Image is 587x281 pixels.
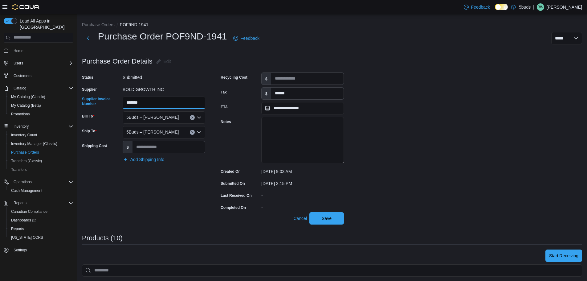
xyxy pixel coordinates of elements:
[9,234,73,241] span: Washington CCRS
[9,93,48,101] a: My Catalog (Classic)
[322,215,332,221] span: Save
[14,73,31,78] span: Customers
[221,169,241,174] label: Created On
[82,58,153,65] h3: Purchase Order Details
[11,167,26,172] span: Transfers
[231,32,262,44] a: Feedback
[9,131,73,139] span: Inventory Count
[126,128,179,136] span: 5Buds – [PERSON_NAME]
[221,75,247,80] label: Recycling Cost
[11,246,73,254] span: Settings
[9,140,60,147] a: Inventory Manager (Classic)
[11,47,26,55] a: Home
[11,178,73,186] span: Operations
[262,73,271,85] label: $
[9,225,73,233] span: Reports
[82,234,123,242] h3: Products (10)
[293,215,307,221] span: Cancel
[9,208,50,215] a: Canadian Compliance
[9,110,32,118] a: Promotions
[11,141,57,146] span: Inventory Manager (Classic)
[11,72,73,80] span: Customers
[471,4,490,10] span: Feedback
[9,234,46,241] a: [US_STATE] CCRS
[1,246,76,254] button: Settings
[533,3,534,11] p: |
[197,130,202,135] button: Open list of options
[82,32,94,44] button: Next
[11,150,39,155] span: Purchase Orders
[241,35,259,41] span: Feedback
[14,180,32,184] span: Operations
[14,200,26,205] span: Reports
[6,207,76,216] button: Canadian Compliance
[262,88,271,99] label: $
[82,22,582,29] nav: An example of EuiBreadcrumbs
[98,30,227,43] h1: Purchase Order POF9ND-1941
[154,55,173,68] button: Edit
[6,186,76,195] button: Cash Management
[9,149,73,156] span: Purchase Orders
[9,149,42,156] a: Purchase Orders
[261,191,344,198] div: -
[11,199,29,207] button: Reports
[11,123,73,130] span: Inventory
[4,44,73,271] nav: Complex example
[14,124,29,129] span: Inventory
[261,167,344,174] div: [DATE] 9:03 AM
[6,101,76,110] button: My Catalog (Beta)
[9,166,73,173] span: Transfers
[190,115,195,120] button: Clear input
[82,97,120,106] label: Supplier Invoice Number
[9,93,73,101] span: My Catalog (Classic)
[164,58,171,64] span: Edit
[11,226,24,231] span: Reports
[221,205,246,210] label: Completed On
[190,130,195,135] button: Clear input
[6,233,76,242] button: [US_STATE] CCRS
[9,110,73,118] span: Promotions
[82,75,93,80] label: Status
[123,85,205,92] div: BOLD GROWTH INC
[123,141,132,153] label: $
[9,187,45,194] a: Cash Management
[17,18,73,30] span: Load All Apps in [GEOGRAPHIC_DATA]
[126,114,179,121] span: 5Buds – [PERSON_NAME]
[120,22,149,27] button: POF9ND-1941
[261,203,344,210] div: -
[221,119,231,124] label: Notes
[11,178,34,186] button: Operations
[6,110,76,118] button: Promotions
[9,140,73,147] span: Inventory Manager (Classic)
[221,181,245,186] label: Submitted On
[14,48,23,53] span: Home
[495,4,508,10] input: Dark Mode
[11,235,43,240] span: [US_STATE] CCRS
[549,253,578,259] span: Start Receiving
[11,159,42,163] span: Transfers (Classic)
[6,139,76,148] button: Inventory Manager (Classic)
[6,148,76,157] button: Purchase Orders
[82,129,97,134] label: Ship To
[461,1,492,13] a: Feedback
[12,4,40,10] img: Cova
[6,165,76,174] button: Transfers
[14,61,23,66] span: Users
[11,85,73,92] span: Catalog
[519,3,531,11] p: 5buds
[11,209,47,214] span: Canadian Compliance
[537,3,544,11] div: Ryan White
[11,133,37,138] span: Inventory Count
[14,86,26,91] span: Catalog
[11,72,34,80] a: Customers
[1,46,76,55] button: Home
[9,157,73,165] span: Transfers (Classic)
[11,47,73,55] span: Home
[9,157,44,165] a: Transfers (Classic)
[291,212,309,225] button: Cancel
[82,87,97,92] label: Supplier
[11,112,30,117] span: Promotions
[9,217,38,224] a: Dashboards
[9,225,26,233] a: Reports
